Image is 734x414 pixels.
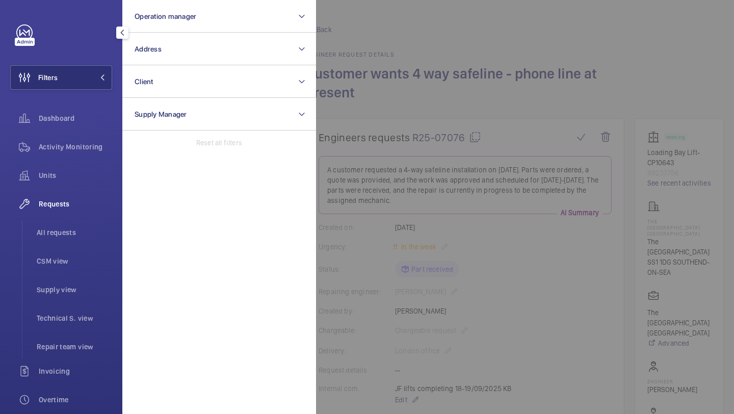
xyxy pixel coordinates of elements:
span: Filters [38,72,58,83]
span: All requests [37,227,112,238]
span: Repair team view [37,342,112,352]
span: Dashboard [39,113,112,123]
span: CSM view [37,256,112,266]
span: Activity Monitoring [39,142,112,152]
span: Technical S. view [37,313,112,323]
span: Invoicing [39,366,112,376]
span: Units [39,170,112,180]
span: Overtime [39,395,112,405]
span: Supply view [37,284,112,295]
span: Requests [39,199,112,209]
button: Filters [10,65,112,90]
